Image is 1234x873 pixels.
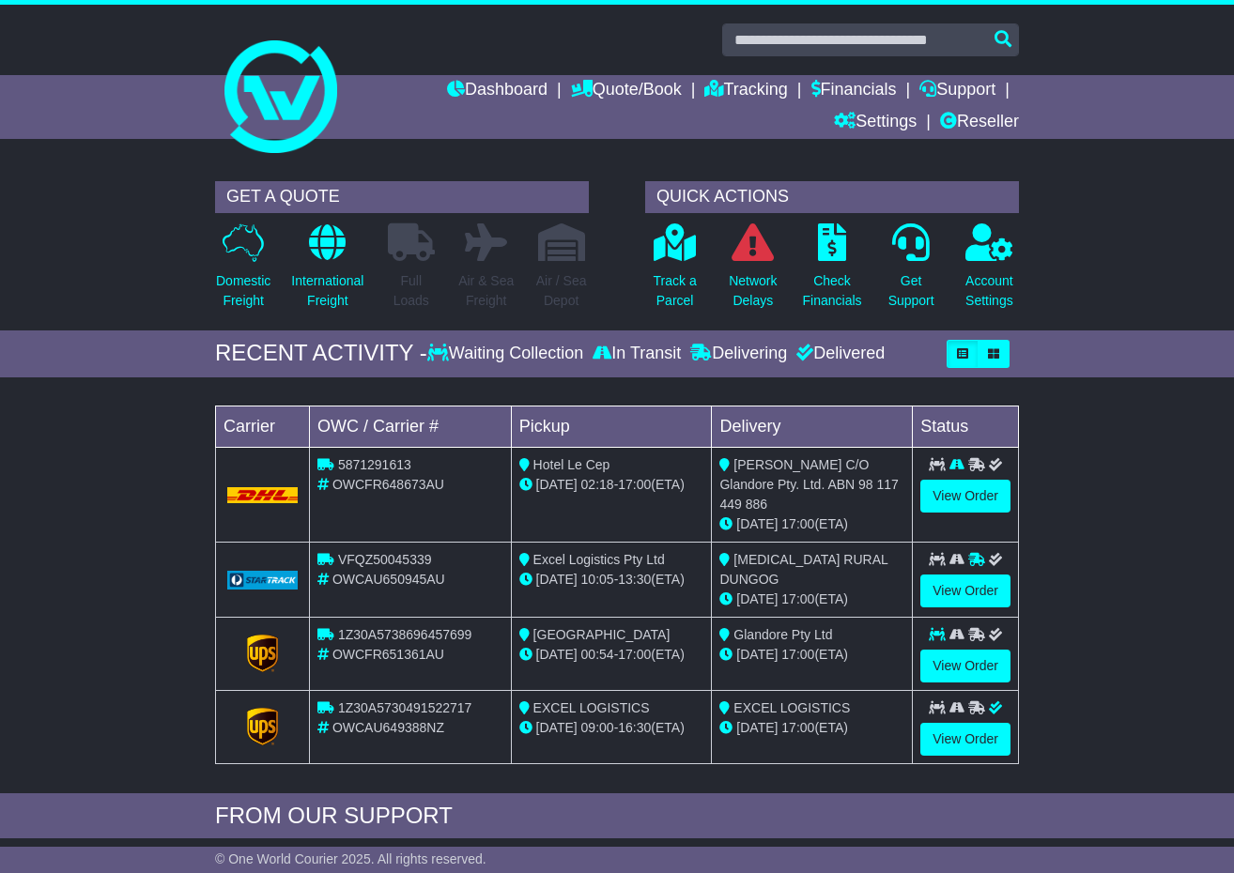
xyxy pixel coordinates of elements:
[964,222,1014,321] a: AccountSettings
[781,647,814,662] span: 17:00
[519,475,704,495] div: - (ETA)
[536,477,578,492] span: [DATE]
[458,271,514,311] p: Air & Sea Freight
[338,627,471,642] span: 1Z30A5738696457699
[388,271,435,311] p: Full Loads
[653,222,698,321] a: Track aParcel
[719,552,887,587] span: [MEDICAL_DATA] RURAL DUNGOG
[227,487,298,502] img: DHL.png
[920,480,1010,513] a: View Order
[618,720,651,735] span: 16:30
[913,406,1019,447] td: Status
[781,516,814,531] span: 17:00
[920,574,1010,607] a: View Order
[581,477,614,492] span: 02:18
[736,720,778,735] span: [DATE]
[733,627,832,642] span: Glandore Pty Ltd
[719,590,904,609] div: (ETA)
[215,181,589,213] div: GET A QUOTE
[618,477,651,492] span: 17:00
[338,700,471,715] span: 1Z30A5730491522717
[736,647,778,662] span: [DATE]
[802,222,863,321] a: CheckFinancials
[338,457,411,472] span: 5871291613
[618,647,651,662] span: 17:00
[215,803,1019,830] div: FROM OUR SUPPORT
[729,271,777,311] p: Network Delays
[728,222,778,321] a: NetworkDelays
[645,181,1019,213] div: QUICK ACTIONS
[247,635,279,672] img: GetCarrierServiceLogo
[247,708,279,745] img: GetCarrierServiceLogo
[519,570,704,590] div: - (ETA)
[887,222,935,321] a: GetSupport
[511,406,712,447] td: Pickup
[427,344,588,364] div: Waiting Collection
[781,720,814,735] span: 17:00
[712,406,913,447] td: Delivery
[940,107,1019,139] a: Reseller
[654,271,697,311] p: Track a Parcel
[834,107,917,139] a: Settings
[536,572,578,587] span: [DATE]
[571,75,682,107] a: Quote/Book
[781,591,814,606] span: 17:00
[216,406,310,447] td: Carrier
[588,344,686,364] div: In Transit
[533,700,650,715] span: EXCEL LOGISTICS
[227,571,298,590] img: GetCarrierServiceLogo
[519,718,704,738] div: - (ETA)
[310,406,512,447] td: OWC / Carrier #
[965,271,1013,311] p: Account Settings
[533,457,610,472] span: Hotel Le Cep
[338,552,432,567] span: VFQZ50045339
[736,516,778,531] span: [DATE]
[686,344,792,364] div: Delivering
[888,271,934,311] p: Get Support
[332,647,444,662] span: OWCFR651361AU
[618,572,651,587] span: 13:30
[215,340,427,367] div: RECENT ACTIVITY -
[719,718,904,738] div: (ETA)
[736,591,778,606] span: [DATE]
[581,720,614,735] span: 09:00
[290,222,364,321] a: InternationalFreight
[533,552,665,567] span: Excel Logistics Pty Ltd
[519,645,704,665] div: - (ETA)
[719,514,904,534] div: (ETA)
[291,271,363,311] p: International Freight
[920,650,1010,682] a: View Order
[332,720,444,735] span: OWCAU649388NZ
[719,457,898,512] span: [PERSON_NAME] C/O Glandore Pty. Ltd. ABN 98 117 449 886
[581,647,614,662] span: 00:54
[332,572,445,587] span: OWCAU650945AU
[920,723,1010,756] a: View Order
[792,344,885,364] div: Delivered
[733,700,850,715] span: EXCEL LOGISTICS
[447,75,548,107] a: Dashboard
[704,75,787,107] a: Tracking
[533,627,671,642] span: [GEOGRAPHIC_DATA]
[719,645,904,665] div: (ETA)
[811,75,897,107] a: Financials
[536,720,578,735] span: [DATE]
[919,75,995,107] a: Support
[536,647,578,662] span: [DATE]
[216,271,270,311] p: Domestic Freight
[581,572,614,587] span: 10:05
[215,851,486,866] span: © One World Courier 2025. All rights reserved.
[332,477,444,492] span: OWCFR648673AU
[803,271,862,311] p: Check Financials
[215,222,271,321] a: DomesticFreight
[536,271,587,311] p: Air / Sea Depot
